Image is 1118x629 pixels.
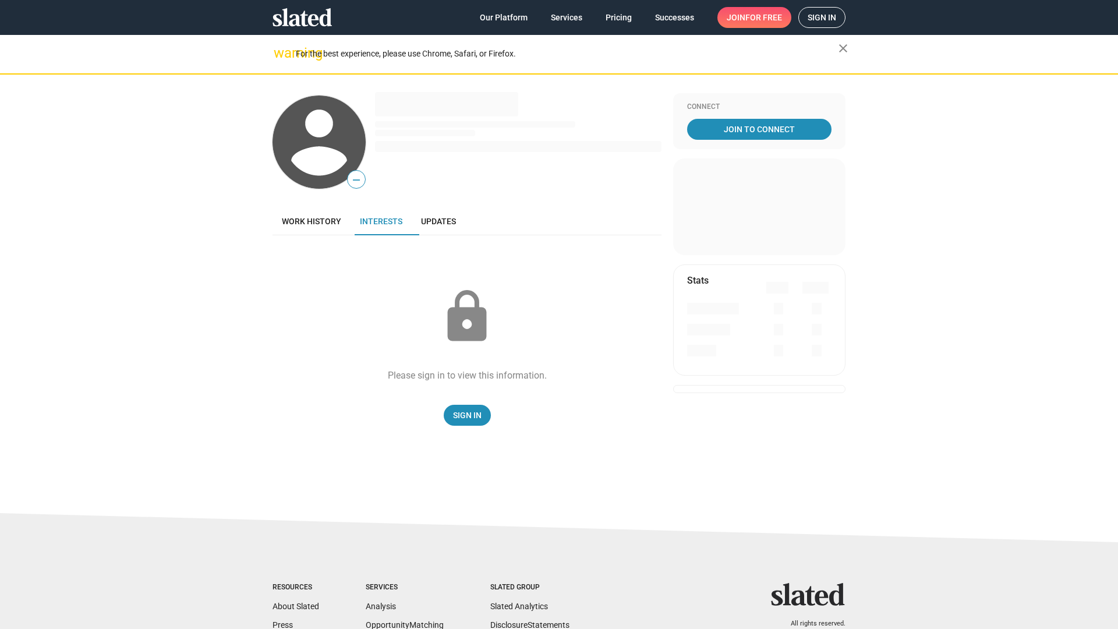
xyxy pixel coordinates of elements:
[490,602,548,611] a: Slated Analytics
[717,7,791,28] a: Joinfor free
[351,207,412,235] a: Interests
[480,7,528,28] span: Our Platform
[646,7,703,28] a: Successes
[490,583,569,592] div: Slated Group
[444,405,491,426] a: Sign In
[542,7,592,28] a: Services
[274,46,288,60] mat-icon: warning
[273,602,319,611] a: About Slated
[282,217,341,226] span: Work history
[808,8,836,27] span: Sign in
[348,172,365,188] span: —
[438,288,496,346] mat-icon: lock
[727,7,782,28] span: Join
[388,369,547,381] div: Please sign in to view this information.
[836,41,850,55] mat-icon: close
[273,207,351,235] a: Work history
[687,119,832,140] a: Join To Connect
[421,217,456,226] span: Updates
[596,7,641,28] a: Pricing
[366,602,396,611] a: Analysis
[745,7,782,28] span: for free
[412,207,465,235] a: Updates
[296,46,838,62] div: For the best experience, please use Chrome, Safari, or Firefox.
[687,274,709,287] mat-card-title: Stats
[655,7,694,28] span: Successes
[453,405,482,426] span: Sign In
[551,7,582,28] span: Services
[689,119,829,140] span: Join To Connect
[360,217,402,226] span: Interests
[470,7,537,28] a: Our Platform
[798,7,845,28] a: Sign in
[366,583,444,592] div: Services
[273,583,319,592] div: Resources
[606,7,632,28] span: Pricing
[687,103,832,112] div: Connect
